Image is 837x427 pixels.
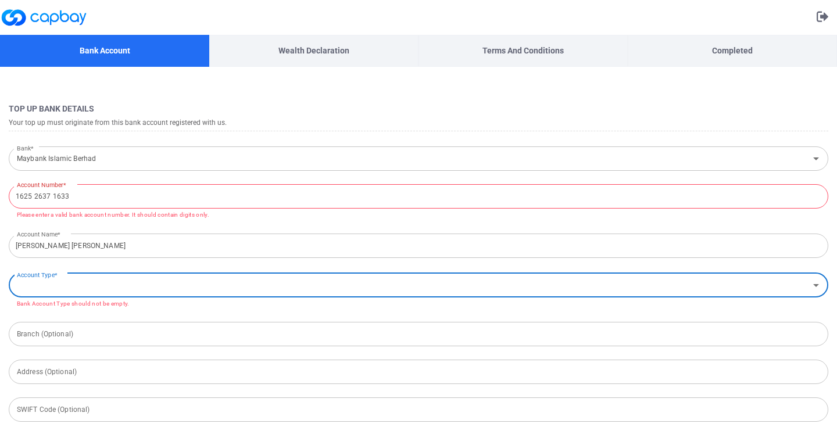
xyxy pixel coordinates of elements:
p: Please enter a valid bank account number. It should contain digits only. [17,210,820,220]
h5: Your top up must originate from this bank account registered with us. [9,117,828,128]
label: Account Name* [17,230,60,239]
label: Bank* [17,141,34,156]
p: Wealth Declaration [278,44,349,57]
button: Open [808,277,824,293]
p: Completed [712,44,753,57]
label: Account Number* [17,181,66,189]
p: Bank Account Type should not be empty. [17,299,820,309]
h4: Top Up Bank Details [9,102,828,116]
p: Bank Account [80,44,130,57]
label: Account Type* [17,267,58,282]
button: Open [808,150,824,167]
p: Terms and Conditions [482,44,564,57]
